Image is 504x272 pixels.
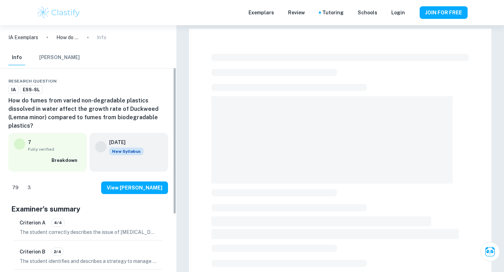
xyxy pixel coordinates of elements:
div: Dislike [24,182,35,193]
span: Research question [8,78,57,84]
a: IA [8,85,19,94]
div: Download [148,77,154,85]
button: Help and Feedback [411,11,414,14]
button: [PERSON_NAME] [39,50,80,65]
span: Fully verified [28,146,81,152]
a: Tutoring [322,9,344,16]
span: 3 [24,184,35,191]
img: Clastify logo [36,6,81,20]
p: How do fumes from varied non-degradable plastics dissolved in water affect the growth rate of Duc... [56,34,79,41]
button: Ask Clai [480,242,500,262]
button: Breakdown [50,155,81,166]
div: Share [141,77,147,85]
h6: Criterion B [20,248,45,256]
span: ESS-SL [20,86,42,93]
p: The student correctly describes the issue of [MEDICAL_DATA], particularly in [GEOGRAPHIC_DATA], h... [20,228,157,236]
button: View [PERSON_NAME] [101,181,168,194]
div: Starting from the May 2026 session, the ESS IA requirements have changed. We created this exempla... [109,148,143,155]
div: Like [8,182,22,193]
button: Info [8,50,25,65]
a: ESS-SL [20,85,43,94]
span: 79 [8,184,22,191]
a: IA Exemplars [8,34,38,41]
span: IA [9,86,18,93]
span: 4/4 [51,220,64,226]
p: The student identifies and describes a strategy to manage plastic waste, focusing on research int... [20,257,157,265]
a: Login [391,9,405,16]
button: JOIN FOR FREE [420,6,468,19]
p: 7 [28,138,31,146]
h6: Criterion A [20,219,45,227]
span: 2/4 [51,249,64,255]
h6: How do fumes from varied non-degradable plastics dissolved in water affect the growth rate of Duc... [8,96,168,130]
h5: Examiner's summary [11,204,165,214]
p: Info [97,34,106,41]
div: Bookmark [155,77,161,85]
a: Schools [358,9,377,16]
h6: [DATE] [109,138,138,146]
p: Exemplars [248,9,274,16]
div: Report issue [162,77,168,85]
p: Review [288,9,305,16]
span: New Syllabus [109,148,143,155]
